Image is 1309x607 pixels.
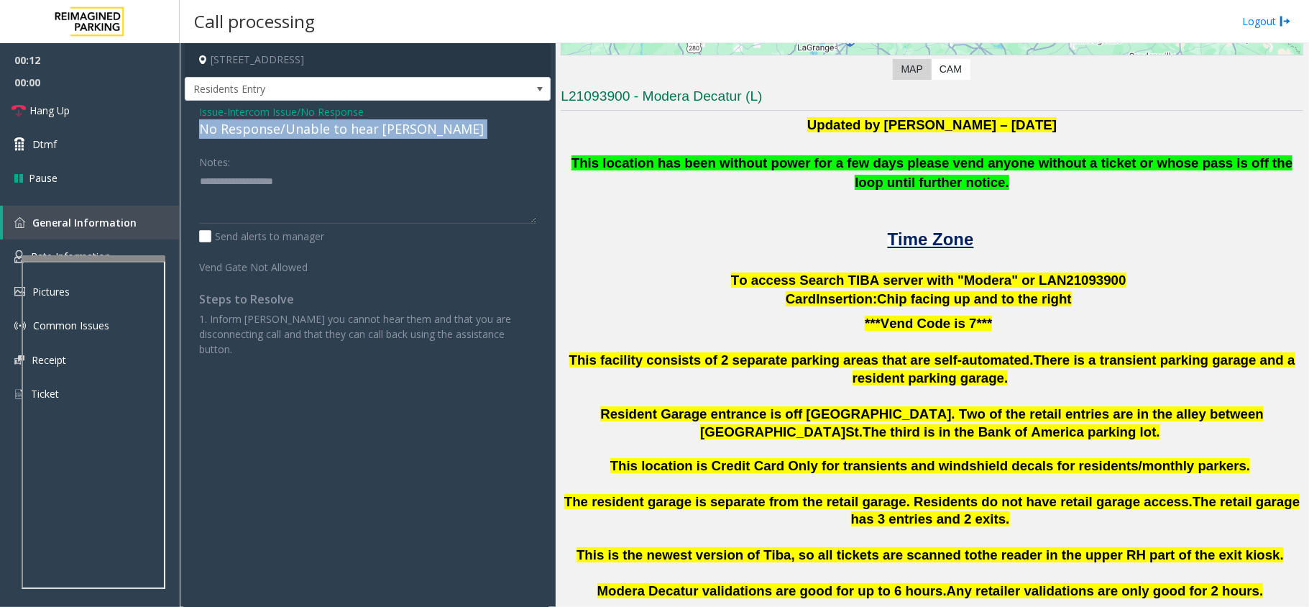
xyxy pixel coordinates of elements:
p: 1. Inform [PERSON_NAME] you cannot hear them and that you are disconnecting call and that they ca... [199,311,536,357]
span: Modera Decatur validations are good for up to 6 hours. [597,583,947,598]
a: Time Zone [888,237,974,247]
span: St. [845,424,863,439]
span: Residents Entry [185,78,477,101]
label: Vend Gate Not Allowed [196,255,339,275]
span: Any retailer validations are only good for 2 hours. [947,583,1264,598]
span: 900 [1104,273,1126,288]
span: To access Search TIBA server with "Modera" or LAN21093 [731,273,1104,288]
b: This location has been without power for a few days please vend anyone without a ticket or whose ... [571,155,1292,190]
span: The resident garage is separate from the retail garage. Residents do not have retail garage access [564,494,1189,509]
a: Logout [1242,14,1291,29]
span: the reader in the upper RH part of the exit kiosk. [978,547,1284,562]
span: General Information [32,216,137,229]
img: logout [1280,14,1291,29]
img: 'icon' [14,355,24,365]
img: 'icon' [14,320,26,332]
span: This location is Credit Card Only for transients and windshield decals for residents/monthly park... [610,458,1251,473]
img: 'icon' [14,287,25,296]
span: Rate Information [31,250,111,263]
span: . [1189,494,1193,509]
span: This facility consists of 2 separate parking areas that are self-automated [569,352,1030,368]
span: Card [786,291,817,306]
span: . [1029,352,1033,368]
span: Issue [199,104,224,119]
a: General Information [3,206,180,239]
span: Chip facing up and to the right [877,291,1072,306]
span: - [224,105,364,119]
label: CAM [931,59,970,80]
label: Map [893,59,932,80]
h3: Call processing [187,4,322,39]
h4: [STREET_ADDRESS] [185,43,551,77]
span: Resident Garage entrance is off [GEOGRAPHIC_DATA]. Two of the retail entries are in the alley bet... [600,406,1264,439]
span: Pause [29,170,58,186]
span: Updated by [PERSON_NAME] – [DATE] [807,117,1057,132]
span: Time Zone [888,229,974,249]
h4: Steps to Resolve [199,293,536,306]
img: 'icon' [14,388,24,401]
span: Insertion: [816,291,877,306]
img: 'icon' [14,250,24,263]
span: There is a transient parking garage and a resident parking garage. [853,352,1295,385]
span: This is the newest version of Tiba, so all tickets are scanned to [577,547,978,562]
div: No Response/Unable to hear [PERSON_NAME] [199,119,536,139]
h3: L21093900 - Modera Decatur (L) [561,87,1303,111]
span: Intercom Issue/No Response [227,104,364,119]
span: Dtmf [32,137,57,152]
img: 'icon' [14,217,25,228]
span: Hang Up [29,103,70,118]
label: Notes: [199,150,230,170]
span: The third is in the Bank of America parking lot. [863,424,1160,439]
label: Send alerts to manager [199,229,324,244]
